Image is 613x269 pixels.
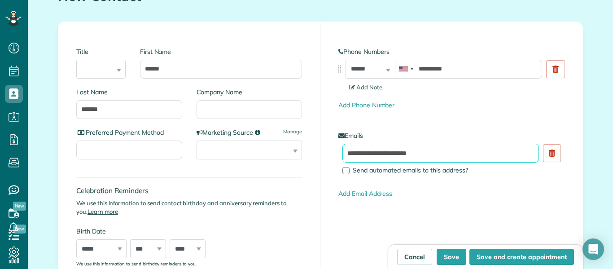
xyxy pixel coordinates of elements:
[140,47,302,56] label: First Name
[335,64,344,74] img: drag_indicator-119b368615184ecde3eda3c64c821f6cf29d3e2b97b89ee44bc31753036683e5.png
[76,261,197,266] sub: We use this information to send birthday reminders to you.
[349,84,382,91] span: Add Note
[76,227,227,236] label: Birth Date
[338,47,565,56] label: Phone Numbers
[197,88,302,97] label: Company Name
[76,187,302,194] h4: Celebration Reminders
[283,128,302,135] a: Manage
[582,238,604,260] div: Open Intercom Messenger
[437,249,466,265] button: Save
[397,249,432,265] a: Cancel
[13,202,26,211] span: New
[338,131,565,140] label: Emails
[338,190,392,198] a: Add Email Address
[76,128,182,137] label: Preferred Payment Method
[88,208,118,215] a: Learn more
[353,166,468,174] span: Send automated emails to this address?
[76,88,182,97] label: Last Name
[395,60,416,78] div: United States: +1
[76,199,302,216] p: We use this information to send contact birthday and anniversary reminders to you.
[76,47,126,56] label: Title
[338,101,394,109] a: Add Phone Number
[469,249,574,265] button: Save and create appointment
[197,128,302,137] label: Marketing Source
